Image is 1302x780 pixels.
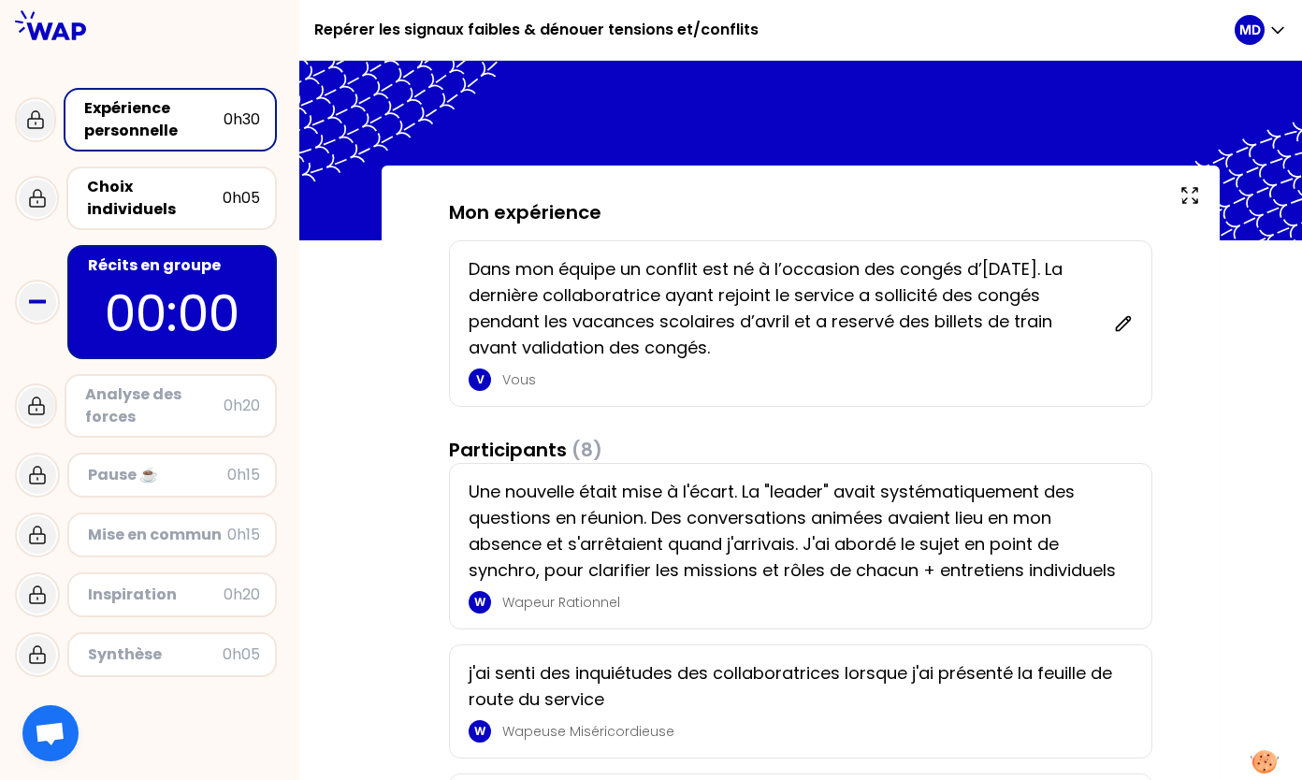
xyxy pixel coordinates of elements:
[87,176,223,221] div: Choix individuels
[449,437,602,463] h3: Participants
[88,254,260,277] div: Récits en groupe
[469,256,1103,361] p: Dans mon équipe un conflit est né à l’occasion des congés d’[DATE]. La dernière collaboratrice ay...
[85,383,224,428] div: Analyse des forces
[88,464,227,486] div: Pause ☕️
[223,643,260,666] div: 0h05
[502,722,1121,741] p: Wapeuse Miséricordieuse
[474,595,485,610] p: W
[224,584,260,606] div: 0h20
[1239,21,1261,39] p: MD
[88,524,227,546] div: Mise en commun
[1235,15,1287,45] button: MD
[469,479,1121,584] p: Une nouvelle était mise à l'écart. La "leader" avait systématiquement des questions en réunion. D...
[88,643,223,666] div: Synthèse
[227,524,260,546] div: 0h15
[449,199,1152,225] h3: Mon expérience
[502,593,1121,612] p: Wapeur Rationnel
[84,277,260,350] p: 00:00
[224,395,260,417] div: 0h20
[84,97,224,142] div: Expérience personnelle
[224,108,260,131] div: 0h30
[476,372,485,387] p: V
[571,437,602,463] span: (8)
[474,724,485,739] p: W
[502,370,1103,389] p: Vous
[88,584,224,606] div: Inspiration
[22,705,79,761] div: Ouvrir le chat
[469,660,1121,713] p: j'ai senti des inquiétudes des collaboratrices lorsque j'ai présenté la feuille de route du service
[223,187,260,209] div: 0h05
[227,464,260,486] div: 0h15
